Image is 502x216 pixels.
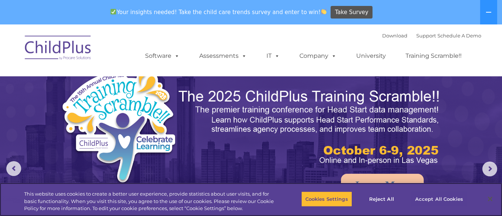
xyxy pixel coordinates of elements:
[341,174,424,196] a: Learn More
[192,49,254,63] a: Assessments
[24,190,276,212] div: This website uses cookies to create a better user experience, provide statistics about user visit...
[398,49,469,63] a: Training Scramble!!
[138,49,187,63] a: Software
[349,49,393,63] a: University
[382,33,407,39] a: Download
[437,33,481,39] a: Schedule A Demo
[301,191,352,207] button: Cookies Settings
[331,6,373,19] a: Take Survey
[111,9,116,14] img: ✅
[482,191,498,207] button: Close
[108,5,330,19] span: Your insights needed! Take the child care trends survey and enter to win!
[358,191,405,207] button: Reject All
[382,33,481,39] font: |
[103,79,135,85] span: Phone number
[103,49,126,54] span: Last name
[259,49,287,63] a: IT
[21,30,95,67] img: ChildPlus by Procare Solutions
[416,33,436,39] a: Support
[411,191,467,207] button: Accept All Cookies
[292,49,344,63] a: Company
[335,6,368,19] span: Take Survey
[321,9,327,14] img: 👏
